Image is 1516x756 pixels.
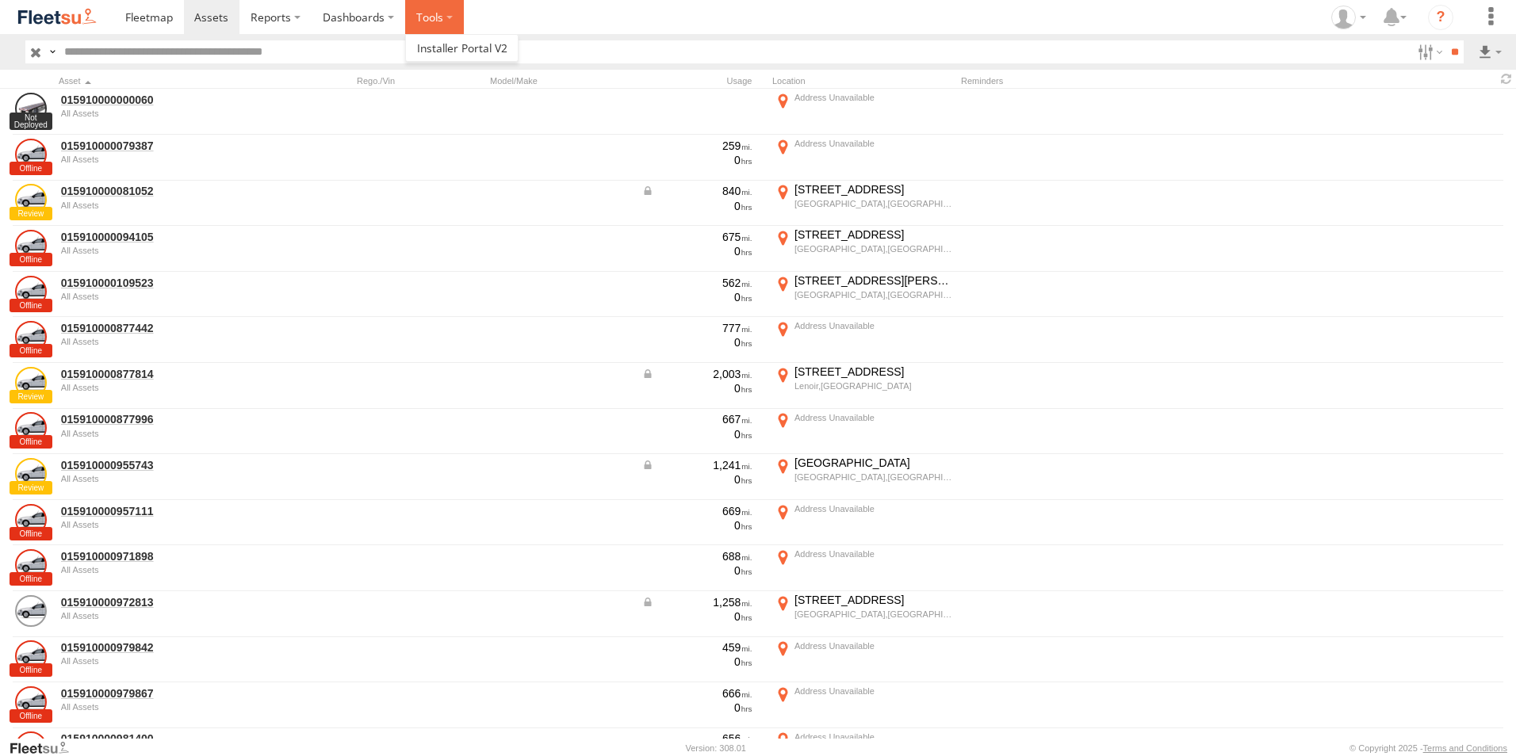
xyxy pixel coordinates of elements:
div: 0 [641,199,752,213]
div: 0 [641,290,752,304]
a: 015910000877996 [61,412,278,426]
label: Click to View Current Location [772,365,955,407]
img: fleetsu-logo-horizontal.svg [16,6,98,28]
div: undefined [61,246,278,255]
label: Click to View Current Location [772,182,955,225]
div: [STREET_ADDRESS] [794,182,952,197]
label: Click to View Current Location [772,227,955,270]
div: 667 [641,412,752,426]
a: 015910000000060 [61,93,278,107]
label: Click to View Current Location [772,547,955,590]
div: Usage [639,75,766,86]
label: Click to View Current Location [772,410,955,453]
div: undefined [61,383,278,392]
div: 0 [641,381,752,395]
div: Version: 308.01 [686,743,746,753]
div: 0 [641,427,752,441]
a: 015910000979867 [61,686,278,701]
div: Lenoir,[GEOGRAPHIC_DATA] [794,380,952,391]
label: Click to View Current Location [772,319,955,361]
a: 015910000972813 [61,595,278,609]
a: View Asset Details [15,184,47,216]
div: Location [772,75,955,86]
div: 259 [641,139,752,153]
div: Data from Vehicle CANbus [641,184,752,198]
label: Search Query [46,40,59,63]
div: undefined [61,292,278,301]
div: 666 [641,686,752,701]
div: Click to Sort [59,75,281,86]
div: 0 [641,472,752,487]
div: Model/Make [490,75,633,86]
div: undefined [61,611,278,620]
div: 0 [641,335,752,349]
div: Data from Vehicle CANbus [641,367,752,381]
label: Export results as... [1476,40,1503,63]
a: View Asset Details [15,458,47,490]
div: [GEOGRAPHIC_DATA],[GEOGRAPHIC_DATA] [794,243,952,254]
label: Click to View Current Location [772,90,955,133]
a: 015910000981400 [61,731,278,746]
a: 015910000081052 [61,184,278,198]
a: 015910000094105 [61,230,278,244]
a: 015910000957111 [61,504,278,518]
div: [STREET_ADDRESS] [794,365,952,379]
a: 015910000955743 [61,458,278,472]
label: Click to View Current Location [772,502,955,544]
div: © Copyright 2025 - [1349,743,1507,753]
div: [GEOGRAPHIC_DATA],[GEOGRAPHIC_DATA] [794,609,952,620]
div: [GEOGRAPHIC_DATA] [794,456,952,470]
div: undefined [61,200,278,210]
div: [GEOGRAPHIC_DATA],[GEOGRAPHIC_DATA] [794,289,952,300]
div: 0 [641,609,752,624]
div: undefined [61,109,278,118]
div: [GEOGRAPHIC_DATA],[GEOGRAPHIC_DATA] [794,472,952,483]
div: Reminders [961,75,1215,86]
a: View Asset Details [15,93,47,124]
div: 688 [641,549,752,563]
a: View Asset Details [15,139,47,170]
div: 675 [641,230,752,244]
div: 0 [641,701,752,715]
div: undefined [61,337,278,346]
a: Visit our Website [9,740,82,756]
div: undefined [61,520,278,529]
a: 015910000971898 [61,549,278,563]
div: undefined [61,702,278,712]
a: View Asset Details [15,321,47,353]
a: View Asset Details [15,276,47,307]
a: View Asset Details [15,595,47,627]
div: [GEOGRAPHIC_DATA],[GEOGRAPHIC_DATA] [794,198,952,209]
div: [STREET_ADDRESS][PERSON_NAME] [794,273,952,288]
div: 656 [641,731,752,746]
a: Terms and Conditions [1423,743,1507,753]
div: Rego./Vin [357,75,484,86]
i: ? [1428,5,1453,30]
div: [STREET_ADDRESS] [794,227,952,242]
div: 0 [641,563,752,578]
div: 0 [641,244,752,258]
div: 562 [641,276,752,290]
a: View Asset Details [15,230,47,262]
div: 669 [641,504,752,518]
div: undefined [61,429,278,438]
div: undefined [61,565,278,575]
div: undefined [61,656,278,666]
label: Click to View Current Location [772,273,955,316]
label: Click to View Current Location [772,456,955,498]
a: View Asset Details [15,686,47,718]
div: 0 [641,655,752,669]
div: 0 [641,518,752,533]
label: Click to View Current Location [772,639,955,682]
label: Click to View Current Location [772,593,955,636]
a: View Asset Details [15,504,47,536]
div: undefined [61,155,278,164]
div: Cristy Hull [1326,6,1372,29]
label: Click to View Current Location [772,684,955,727]
a: View Asset Details [15,367,47,399]
a: 015910000109523 [61,276,278,290]
div: undefined [61,474,278,483]
span: Refresh [1497,71,1516,86]
a: 015910000877814 [61,367,278,381]
a: View Asset Details [15,412,47,444]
